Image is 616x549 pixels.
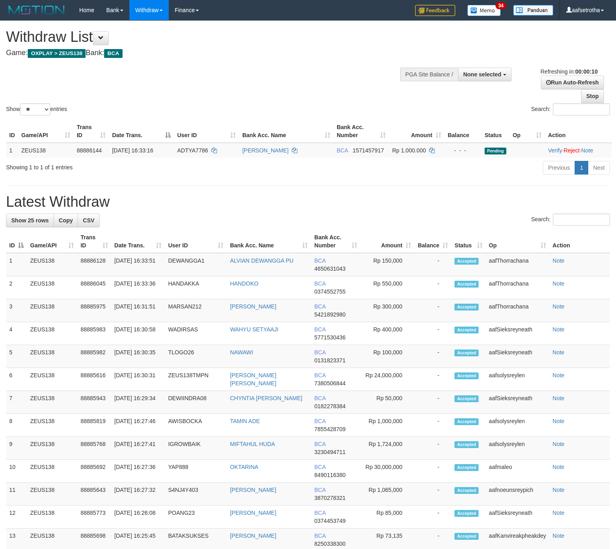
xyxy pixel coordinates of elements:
td: aafSieksreyneath [486,506,549,528]
a: Previous [543,161,575,175]
a: WAHYU SETYAAJI [230,326,278,333]
span: BCA [314,280,325,287]
span: Copy 0374453749 to clipboard [314,518,346,524]
td: 6 [6,368,27,391]
a: Stop [581,89,604,103]
td: aafsolysreylen [486,414,549,437]
td: - [414,345,451,368]
a: [PERSON_NAME] [230,487,276,493]
span: [DATE] 16:33:16 [112,147,153,154]
span: Accepted [454,533,479,540]
span: Accepted [454,327,479,333]
a: [PERSON_NAME] [PERSON_NAME] [230,372,276,387]
th: Trans ID: activate to sort column ascending [74,120,109,143]
span: Copy 0182278384 to clipboard [314,403,346,409]
td: Rp 300,000 [360,299,415,322]
span: Accepted [454,464,479,471]
td: IGROWBAIK [165,437,227,460]
th: User ID: activate to sort column ascending [165,230,227,253]
td: DEWIINDRA08 [165,391,227,414]
td: - [414,368,451,391]
span: ADTYA7786 [177,147,208,154]
a: Note [553,464,565,470]
span: Copy 1571457917 to clipboard [353,147,384,154]
td: ZEUS138 [27,368,77,391]
th: ID: activate to sort column descending [6,230,27,253]
td: - [414,276,451,299]
th: Game/API: activate to sort column ascending [18,120,74,143]
span: Copy 7855428709 to clipboard [314,426,346,432]
h1: Latest Withdraw [6,194,610,210]
td: aafThorrachana [486,253,549,276]
a: Note [553,533,565,539]
td: ZEUS138 [18,143,74,158]
td: S4NJ4Y403 [165,483,227,506]
a: Reject [564,147,580,154]
td: TLOGO26 [165,345,227,368]
td: - [414,299,451,322]
span: Accepted [454,395,479,402]
span: Pending [485,148,506,154]
th: Date Trans.: activate to sort column ascending [111,230,165,253]
td: [DATE] 16:30:31 [111,368,165,391]
td: - [414,460,451,483]
span: BCA [314,372,325,378]
td: 2 [6,276,27,299]
td: Rp 1,000,000 [360,414,415,437]
th: Amount: activate to sort column ascending [389,120,444,143]
td: ZEUS138 [27,437,77,460]
td: 9 [6,437,27,460]
a: Note [553,303,565,310]
a: [PERSON_NAME] [230,303,276,310]
td: aafsolysreylen [486,437,549,460]
span: Copy 5421892980 to clipboard [314,311,346,318]
span: Accepted [454,418,479,425]
td: 88885616 [77,368,111,391]
td: [DATE] 16:31:51 [111,299,165,322]
th: Action [549,230,610,253]
a: Note [553,280,565,287]
a: ALVIAN DEWANGGA PU [230,257,293,264]
label: Show entries [6,103,67,115]
th: Game/API: activate to sort column ascending [27,230,77,253]
td: [DATE] 16:27:32 [111,483,165,506]
strong: 00:00:10 [575,68,598,75]
div: Showing 1 to 1 of 1 entries [6,160,251,171]
a: Note [553,326,565,333]
a: Note [553,349,565,356]
td: 88885819 [77,414,111,437]
img: MOTION_logo.png [6,4,67,16]
td: 88886045 [77,276,111,299]
td: - [414,506,451,528]
span: Accepted [454,304,479,310]
span: BCA [314,326,325,333]
td: 1 [6,253,27,276]
th: Op: activate to sort column ascending [510,120,545,143]
td: 12 [6,506,27,528]
a: OKTARINA [230,464,258,470]
td: Rp 30,000,000 [360,460,415,483]
h4: Game: Bank: [6,49,403,57]
td: [DATE] 16:26:08 [111,506,165,528]
span: Refreshing in: [540,68,598,75]
th: Status: activate to sort column ascending [451,230,485,253]
div: - - - [448,146,478,154]
td: ZEUS138 [27,253,77,276]
td: - [414,414,451,437]
span: Copy 8250338300 to clipboard [314,541,346,547]
td: ZEUS138 [27,391,77,414]
td: aafnoeunsreypich [486,483,549,506]
td: Rp 1,724,000 [360,437,415,460]
a: Note [553,441,565,447]
td: ZEUS138 [27,299,77,322]
input: Search: [553,214,610,226]
th: Bank Acc. Name: activate to sort column ascending [239,120,334,143]
td: 88885975 [77,299,111,322]
a: [PERSON_NAME] [230,533,276,539]
a: Note [553,257,565,264]
td: - [414,322,451,345]
td: - [414,391,451,414]
span: BCA [314,349,325,356]
td: 5 [6,345,27,368]
span: BCA [314,464,325,470]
